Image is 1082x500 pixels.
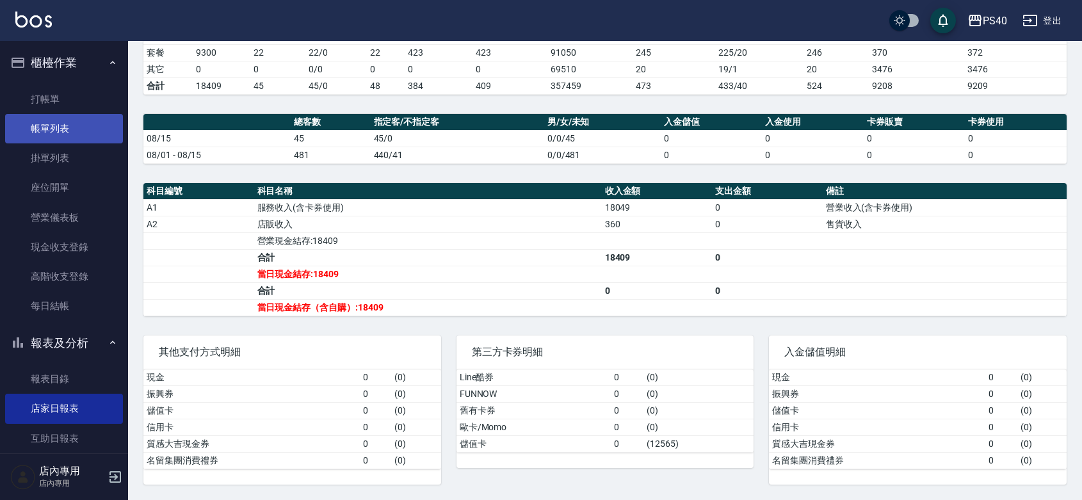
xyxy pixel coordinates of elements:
[643,435,754,452] td: ( 12565 )
[715,77,804,94] td: 433/40
[143,61,193,77] td: 其它
[291,114,371,131] th: 總客數
[869,77,964,94] td: 9208
[5,424,123,453] a: 互助日報表
[391,452,440,469] td: ( 0 )
[5,364,123,394] a: 報表目錄
[360,369,392,386] td: 0
[405,77,472,94] td: 384
[611,385,644,402] td: 0
[762,114,863,131] th: 入金使用
[254,183,602,200] th: 科目名稱
[254,282,602,299] td: 合計
[15,12,52,28] img: Logo
[456,369,611,386] td: Line酷券
[143,435,360,452] td: 質感大吉現金券
[985,402,1017,419] td: 0
[456,419,611,435] td: 歐卡/Momo
[643,369,754,386] td: ( 0 )
[291,130,371,147] td: 45
[803,61,869,77] td: 20
[367,44,405,61] td: 22
[305,44,367,61] td: 22 / 0
[254,232,602,249] td: 營業現金結存:18409
[1017,452,1067,469] td: ( 0 )
[964,77,1067,94] td: 9209
[391,385,440,402] td: ( 0 )
[367,61,405,77] td: 0
[254,249,602,266] td: 合計
[472,77,547,94] td: 409
[405,61,472,77] td: 0
[391,435,440,452] td: ( 0 )
[1017,9,1067,33] button: 登出
[712,199,823,216] td: 0
[159,346,426,359] span: 其他支付方式明細
[143,369,441,469] table: a dense table
[1017,435,1067,452] td: ( 0 )
[547,44,633,61] td: 91050
[985,452,1017,469] td: 0
[360,385,392,402] td: 0
[864,130,965,147] td: 0
[602,199,713,216] td: 18049
[983,13,1007,29] div: PS40
[965,130,1067,147] td: 0
[143,183,254,200] th: 科目編號
[715,61,804,77] td: 19 / 1
[193,77,250,94] td: 18409
[143,147,291,163] td: 08/01 - 08/15
[661,130,762,147] td: 0
[5,85,123,114] a: 打帳單
[143,402,360,419] td: 儲值卡
[964,61,1067,77] td: 3476
[193,44,250,61] td: 9300
[823,183,1067,200] th: 備註
[254,199,602,216] td: 服務收入(含卡券使用)
[5,143,123,173] a: 掛單列表
[985,435,1017,452] td: 0
[250,77,305,94] td: 45
[143,77,193,94] td: 合計
[143,452,360,469] td: 名留集團消費禮券
[611,369,644,386] td: 0
[611,419,644,435] td: 0
[143,114,1067,164] table: a dense table
[633,61,715,77] td: 20
[985,419,1017,435] td: 0
[544,130,661,147] td: 0/0/45
[712,216,823,232] td: 0
[965,147,1067,163] td: 0
[633,77,715,94] td: 473
[985,385,1017,402] td: 0
[930,8,956,33] button: save
[803,77,869,94] td: 524
[143,385,360,402] td: 振興券
[602,282,713,299] td: 0
[769,402,985,419] td: 儲值卡
[456,369,754,453] table: a dense table
[823,199,1067,216] td: 營業收入(含卡券使用)
[869,61,964,77] td: 3476
[360,452,392,469] td: 0
[143,369,360,386] td: 現金
[5,394,123,423] a: 店家日報表
[360,419,392,435] td: 0
[371,130,544,147] td: 45/0
[472,61,547,77] td: 0
[456,402,611,419] td: 舊有卡券
[143,419,360,435] td: 信用卡
[5,173,123,202] a: 座位開單
[143,216,254,232] td: A2
[864,114,965,131] th: 卡券販賣
[254,216,602,232] td: 店販收入
[291,147,371,163] td: 481
[643,419,754,435] td: ( 0 )
[864,147,965,163] td: 0
[611,402,644,419] td: 0
[5,203,123,232] a: 營業儀表板
[472,44,547,61] td: 423
[823,216,1067,232] td: 售貨收入
[250,44,305,61] td: 22
[869,44,964,61] td: 370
